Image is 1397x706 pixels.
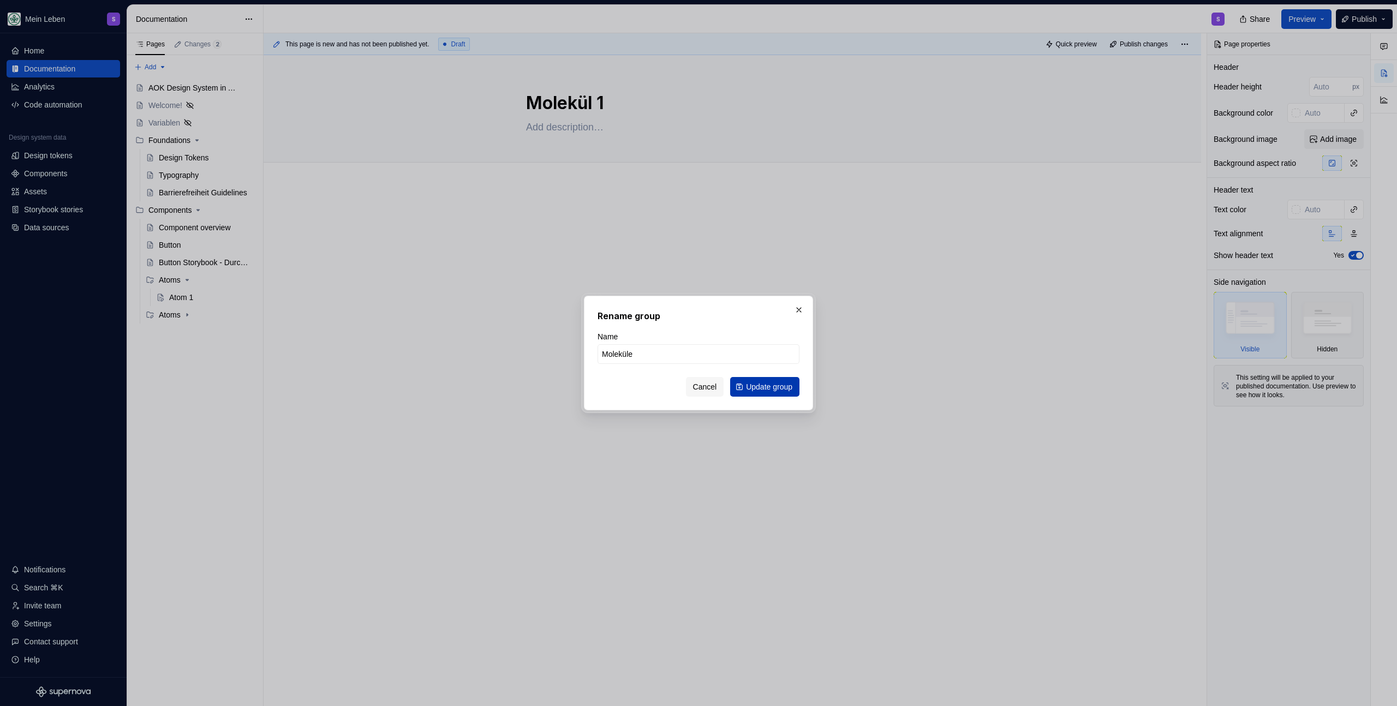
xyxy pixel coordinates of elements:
h2: Rename group [598,309,799,322]
label: Name [598,331,618,342]
span: Cancel [693,381,717,392]
span: Update group [746,381,792,392]
button: Cancel [686,377,724,397]
button: Update group [730,377,799,397]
